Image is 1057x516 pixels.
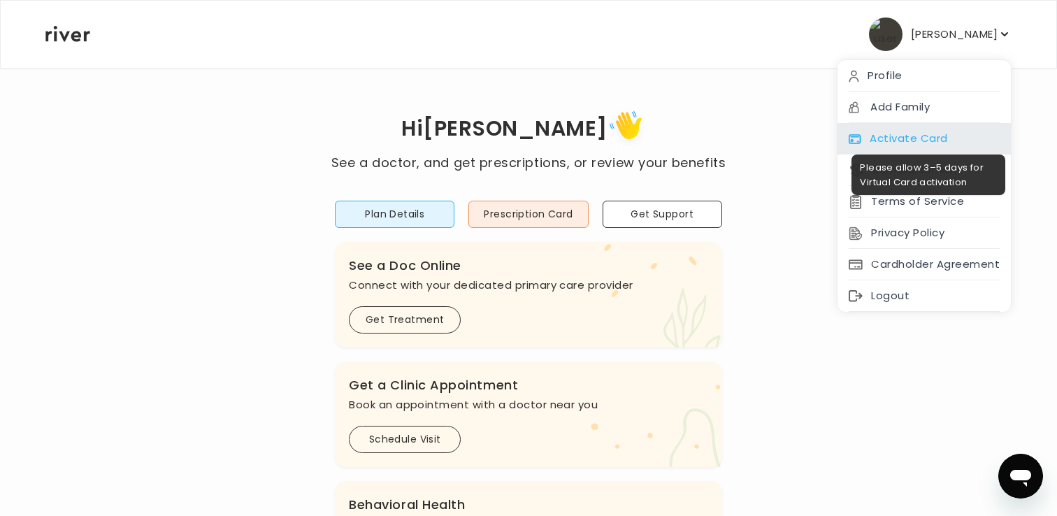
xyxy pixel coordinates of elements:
img: user avatar [869,17,903,51]
h1: Hi [PERSON_NAME] [331,106,726,153]
p: See a doctor, and get prescriptions, or review your benefits [331,153,726,173]
button: Prescription Card [468,201,588,228]
div: Privacy Policy [837,217,1011,249]
p: Connect with your dedicated primary care provider [349,275,708,295]
p: [PERSON_NAME] [911,24,998,44]
h3: See a Doc Online [349,256,708,275]
button: Plan Details [335,201,454,228]
h3: Get a Clinic Appointment [349,375,708,395]
button: Get Support [603,201,722,228]
p: Book an appointment with a doctor near you [349,395,708,415]
button: user avatar[PERSON_NAME] [869,17,1012,51]
div: Profile [837,60,1011,92]
iframe: Button to launch messaging window [998,454,1043,499]
div: Cardholder Agreement [837,249,1011,280]
button: Reimbursement [849,160,961,180]
button: Schedule Visit [349,426,461,453]
div: Activate Card [837,123,1011,155]
h3: Behavioral Health [349,495,708,515]
div: Logout [837,280,1011,312]
button: Get Treatment [349,306,461,334]
div: Terms of Service [837,186,1011,217]
div: Add Family [837,92,1011,123]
